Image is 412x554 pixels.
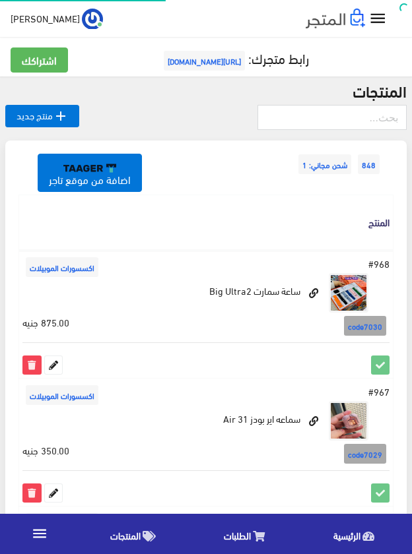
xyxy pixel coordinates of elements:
span: [URL][DOMAIN_NAME] [164,51,245,71]
a: الطلبات [193,517,303,551]
img: . [306,9,365,28]
a: الرئيسية [302,517,412,551]
span: 350.00 جنيه [22,441,69,460]
span: code7029 [344,444,386,464]
span: [PERSON_NAME] [11,10,80,26]
span: #966 [368,510,390,529]
img: smaaah-ayr-bodz-air-31.jpg [329,401,368,441]
th: المنتج [19,195,394,250]
span: code7030 [344,316,386,336]
a: اضافة من موقع تاجر [38,154,142,192]
td: سماعه اير بودز Air 31 [19,378,394,506]
span: شحن مجاني: 1 [298,154,351,174]
a: المنتجات [79,517,193,551]
span: الرئيسية [333,527,360,543]
a: رابط متجرك:[URL][DOMAIN_NAME] [160,46,309,70]
span: اكسسورات الموبيلات [26,385,98,405]
img: saaa-smart-big-ultra2.jpg [329,273,368,313]
td: ساعة سمارت Big Ultra2 [19,250,394,378]
span: #968 [368,254,390,273]
h2: المنتجات [5,82,407,99]
span: #967 [368,382,390,401]
i:  [31,525,48,542]
i:  [53,108,69,124]
a: اشتراكك [11,47,68,73]
i:  [368,9,388,28]
span: اكسسورات الموبيلات [26,513,98,533]
a: ... [PERSON_NAME] [11,8,103,29]
img: taager-logo-original.svg [63,164,116,173]
img: ... [82,9,103,30]
span: اكسسورات الموبيلات [26,257,98,277]
span: المنتجات [110,527,141,543]
input: بحث... [257,105,407,130]
span: 875.00 جنيه [22,313,69,332]
span: 848 [358,154,380,174]
span: الطلبات [224,527,251,543]
a: منتج جديد [5,105,79,127]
